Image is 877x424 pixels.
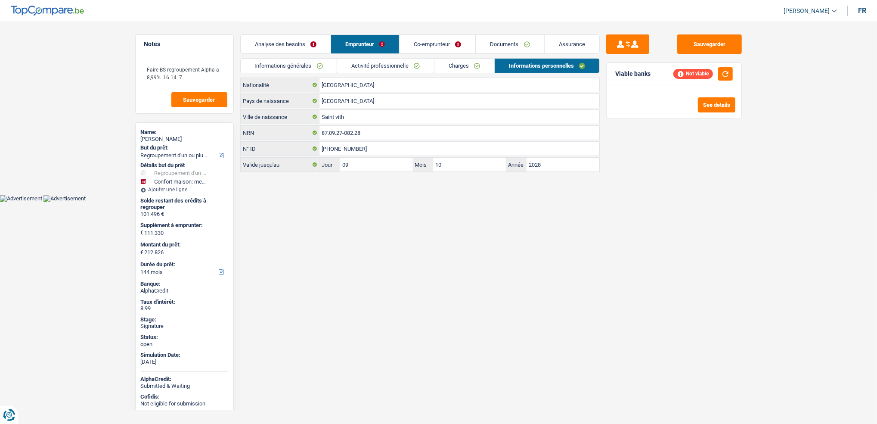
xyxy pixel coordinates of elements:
[141,393,228,400] div: Cofidis:
[141,129,228,136] div: Name:
[141,352,228,359] div: Simulation Date:
[141,162,228,169] div: Détails but du prêt
[141,211,228,218] div: 101.496 €
[698,97,735,112] button: See details
[413,158,434,171] label: Mois
[495,59,599,73] a: Informations personnelles
[331,35,399,53] a: Emprunteur
[141,249,144,256] span: €
[141,334,228,341] div: Status:
[476,35,544,53] a: Documents
[141,261,226,268] label: Durée du prêt:
[141,323,228,330] div: Signature
[241,78,319,92] label: Nationalité
[319,126,599,140] input: 12.12.12-123.12
[241,126,319,140] label: NRN
[141,287,228,294] div: AlphaCredit
[141,144,226,151] label: But du prêt:
[141,222,226,229] label: Supplément à emprunter:
[141,383,228,390] div: Submitted & Waiting
[777,4,837,18] a: [PERSON_NAME]
[171,92,227,107] button: Sauvegarder
[319,94,599,108] input: Belgique
[241,142,319,156] label: N° ID
[241,158,319,171] label: Valide jusqu'au
[141,341,228,348] div: open
[141,299,228,306] div: Taux d'intérêt:
[784,7,830,15] span: [PERSON_NAME]
[241,110,319,124] label: Ville de naissance
[241,35,331,53] a: Analyse des besoins
[183,97,215,103] span: Sauvegarder
[506,158,527,171] label: Année
[141,305,228,312] div: 8.99
[141,197,228,211] div: Solde restant des crédits à regrouper
[677,34,742,54] button: Sauvegarder
[319,158,340,171] label: Jour
[319,142,599,156] input: 590-1234567-89
[858,6,866,15] div: fr
[141,400,228,407] div: Not eligible for submission
[241,94,319,108] label: Pays de naissance
[673,69,713,78] div: Not viable
[527,158,599,171] input: AAAA
[43,195,86,202] img: Advertisement
[141,136,228,143] div: [PERSON_NAME]
[141,241,226,248] label: Montant du prêt:
[141,281,228,287] div: Banque:
[141,376,228,383] div: AlphaCredit:
[141,229,144,236] span: €
[319,78,599,92] input: Belgique
[337,59,434,73] a: Activité professionnelle
[545,35,599,53] a: Assurance
[141,316,228,323] div: Stage:
[144,41,225,48] h5: Notes
[141,359,228,365] div: [DATE]
[241,59,337,73] a: Informations générales
[433,158,506,171] input: MM
[615,70,651,78] div: Viable banks
[434,59,494,73] a: Charges
[11,6,84,16] img: TopCompare Logo
[340,158,413,171] input: JJ
[400,35,475,53] a: Co-emprunteur
[141,187,228,193] div: Ajouter une ligne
